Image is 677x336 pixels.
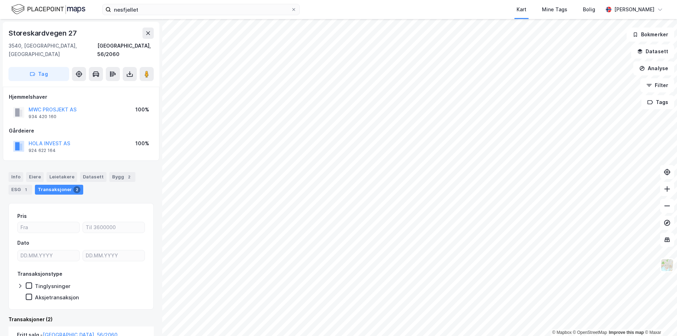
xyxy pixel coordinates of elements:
img: logo.f888ab2527a4732fd821a326f86c7f29.svg [11,3,85,16]
a: Mapbox [552,330,572,335]
div: Transaksjonstype [17,270,62,278]
div: Datasett [80,172,106,182]
div: 924 622 164 [29,148,56,153]
div: Storeskardvegen 27 [8,28,78,39]
div: Transaksjoner (2) [8,315,154,324]
div: Hjemmelshaver [9,93,153,101]
button: Filter [640,78,674,92]
div: 3540, [GEOGRAPHIC_DATA], [GEOGRAPHIC_DATA] [8,42,97,59]
button: Tags [641,95,674,109]
input: Søk på adresse, matrikkel, gårdeiere, leietakere eller personer [111,4,291,15]
input: DD.MM.YYYY [18,250,79,261]
div: Leietakere [47,172,77,182]
input: Til 3600000 [83,222,145,233]
div: Dato [17,239,29,247]
div: Pris [17,212,27,220]
div: Transaksjoner [35,185,83,195]
div: 2 [73,186,80,193]
button: Bokmerker [627,28,674,42]
div: Bygg [109,172,135,182]
div: [PERSON_NAME] [614,5,654,14]
div: 100% [135,139,149,148]
div: Mine Tags [542,5,567,14]
a: OpenStreetMap [573,330,607,335]
div: Eiere [26,172,44,182]
input: Fra [18,222,79,233]
div: 1 [22,186,29,193]
div: [GEOGRAPHIC_DATA], 56/2060 [97,42,154,59]
iframe: Chat Widget [642,302,677,336]
div: Aksjetransaksjon [35,294,79,301]
img: Z [660,258,674,272]
button: Analyse [633,61,674,75]
div: 100% [135,105,149,114]
button: Datasett [631,44,674,59]
div: Info [8,172,23,182]
div: Tinglysninger [35,283,71,289]
div: 934 420 160 [29,114,56,120]
div: Kart [517,5,526,14]
a: Improve this map [609,330,644,335]
div: 2 [126,173,133,181]
button: Tag [8,67,69,81]
div: Gårdeiere [9,127,153,135]
input: DD.MM.YYYY [83,250,145,261]
div: Bolig [583,5,595,14]
div: ESG [8,185,32,195]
